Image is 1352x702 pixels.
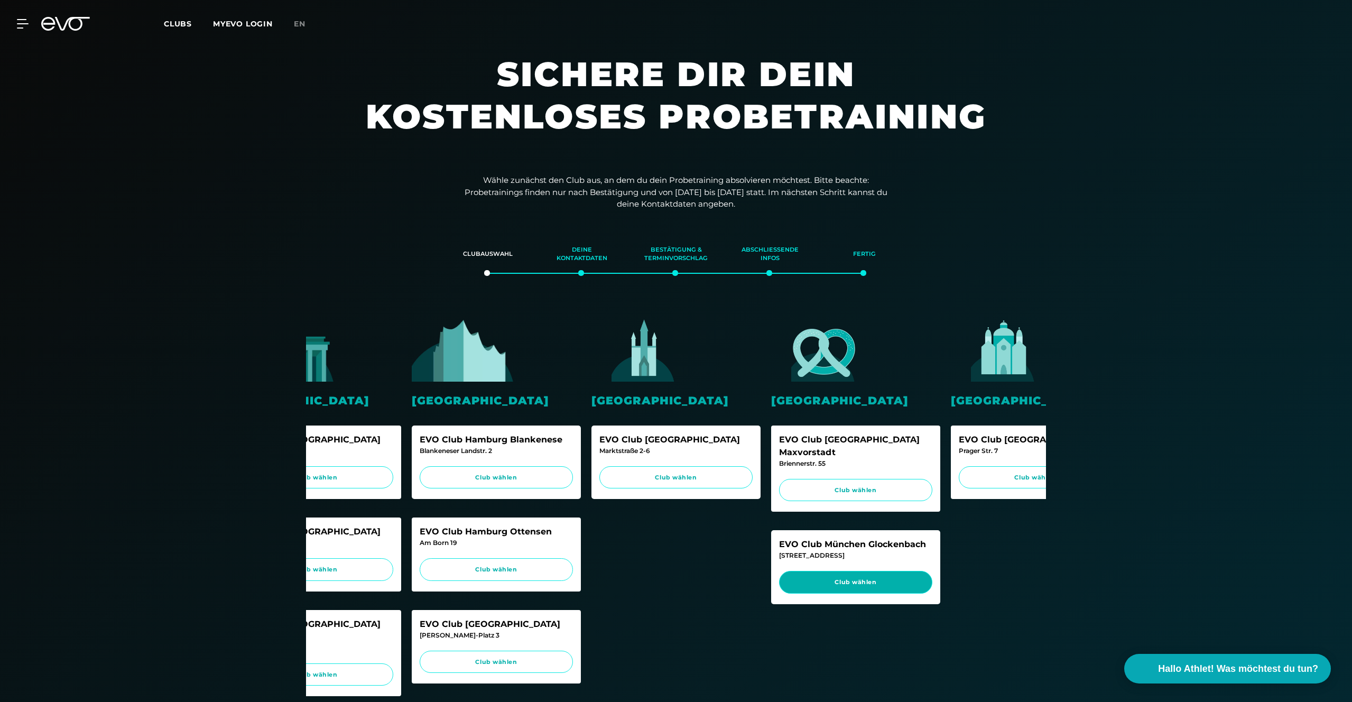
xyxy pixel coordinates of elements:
a: Club wählen [240,466,393,489]
div: Blankeneser Landstr. 2 [420,446,573,456]
div: Deine Kontaktdaten [548,240,616,269]
div: EVO Club München Glockenbach [779,538,932,551]
a: Club wählen [779,479,932,502]
div: [STREET_ADDRESS] [240,446,393,456]
button: Hallo Athlet! Was möchtest du tun? [1124,654,1331,683]
a: Club wählen [420,466,573,489]
span: Clubs [164,19,192,29]
a: Club wählen [959,466,1112,489]
div: EVO Club [GEOGRAPHIC_DATA] [240,525,393,538]
a: en [294,18,318,30]
div: [PERSON_NAME]-Platz 3 [420,631,573,640]
div: [GEOGRAPHIC_DATA] [412,392,581,409]
img: evofitness [591,316,697,382]
div: EVO Club [GEOGRAPHIC_DATA] [420,618,573,631]
span: Club wählen [789,578,922,587]
span: en [294,19,305,29]
a: Club wählen [240,663,393,686]
div: Marktstraße 2-6 [599,446,753,456]
div: [STREET_ADDRESS] [779,551,932,560]
div: Clubauswahl [454,240,522,269]
span: Club wählen [609,473,743,482]
span: Club wählen [250,670,383,679]
div: EVO Club Hamburg Blankenese [420,433,573,446]
div: Prager Str. 7 [959,446,1112,456]
span: Club wählen [430,473,563,482]
div: EVO Club [GEOGRAPHIC_DATA] [599,433,753,446]
a: Club wählen [779,571,932,594]
img: evofitness [951,316,1057,382]
span: Hallo Athlet! Was möchtest du tun? [1158,662,1318,676]
span: Club wählen [969,473,1102,482]
span: Club wählen [430,565,563,574]
span: Club wählen [789,486,922,495]
div: [GEOGRAPHIC_DATA] [232,392,401,409]
div: EVO Club [GEOGRAPHIC_DATA] Maxvorstadt [779,433,932,459]
div: [GEOGRAPHIC_DATA] [951,392,1120,409]
a: Club wählen [420,651,573,673]
a: Clubs [164,19,213,29]
div: Am Born 19 [420,538,573,548]
span: Club wählen [250,473,383,482]
a: Club wählen [599,466,753,489]
span: Club wählen [250,565,383,574]
div: [STREET_ADDRESS] [240,643,393,653]
img: evofitness [412,316,517,382]
div: EVO Club [GEOGRAPHIC_DATA] [959,433,1112,446]
a: Club wählen [420,558,573,581]
div: Abschließende Infos [736,240,804,269]
p: Wähle zunächst den Club aus, an dem du dein Probetraining absolvieren möchtest. Bitte beachte: Pr... [465,174,887,210]
a: MYEVO LOGIN [213,19,273,29]
h1: Sichere dir dein kostenloses Probetraining [359,53,993,159]
div: [GEOGRAPHIC_DATA] [591,392,761,409]
div: EVO Club [GEOGRAPHIC_DATA] [240,433,393,446]
div: Briennerstr. 55 [779,459,932,468]
div: [STREET_ADDRESS] [240,538,393,548]
div: EVO Club [GEOGRAPHIC_DATA] Spittelmarkt [240,618,393,643]
img: evofitness [771,316,877,382]
span: Club wählen [430,658,563,667]
div: EVO Club Hamburg Ottensen [420,525,573,538]
div: Fertig [830,240,898,269]
div: Bestätigung & Terminvorschlag [642,240,710,269]
a: Club wählen [240,558,393,581]
div: [GEOGRAPHIC_DATA] [771,392,940,409]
